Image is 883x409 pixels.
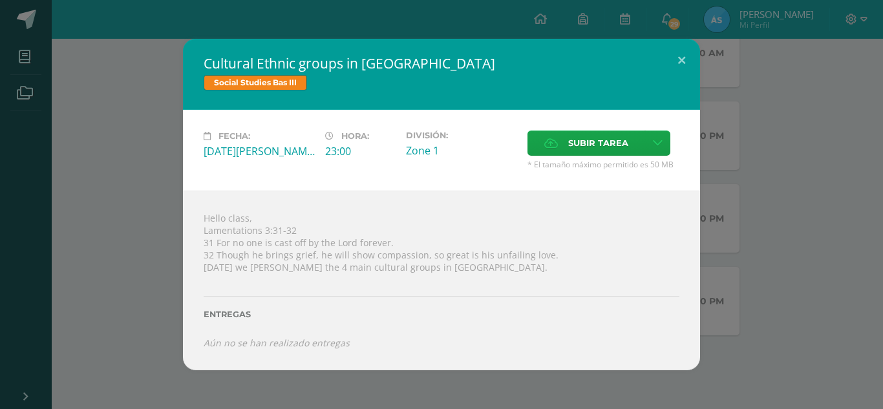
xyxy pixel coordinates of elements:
[527,159,679,170] span: * El tamaño máximo permitido es 50 MB
[183,191,700,370] div: Hello class, Lamentations 3:31-32 31 For no one is cast off by the Lord forever. 32 Though he bri...
[204,54,679,72] h2: Cultural Ethnic groups in [GEOGRAPHIC_DATA]
[663,39,700,83] button: Close (Esc)
[568,131,628,155] span: Subir tarea
[204,309,679,319] label: Entregas
[406,143,517,158] div: Zone 1
[325,144,396,158] div: 23:00
[341,131,369,141] span: Hora:
[406,131,517,140] label: División:
[204,337,350,349] i: Aún no se han realizado entregas
[204,144,315,158] div: [DATE][PERSON_NAME]
[204,75,307,90] span: Social Studies Bas III
[218,131,250,141] span: Fecha:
